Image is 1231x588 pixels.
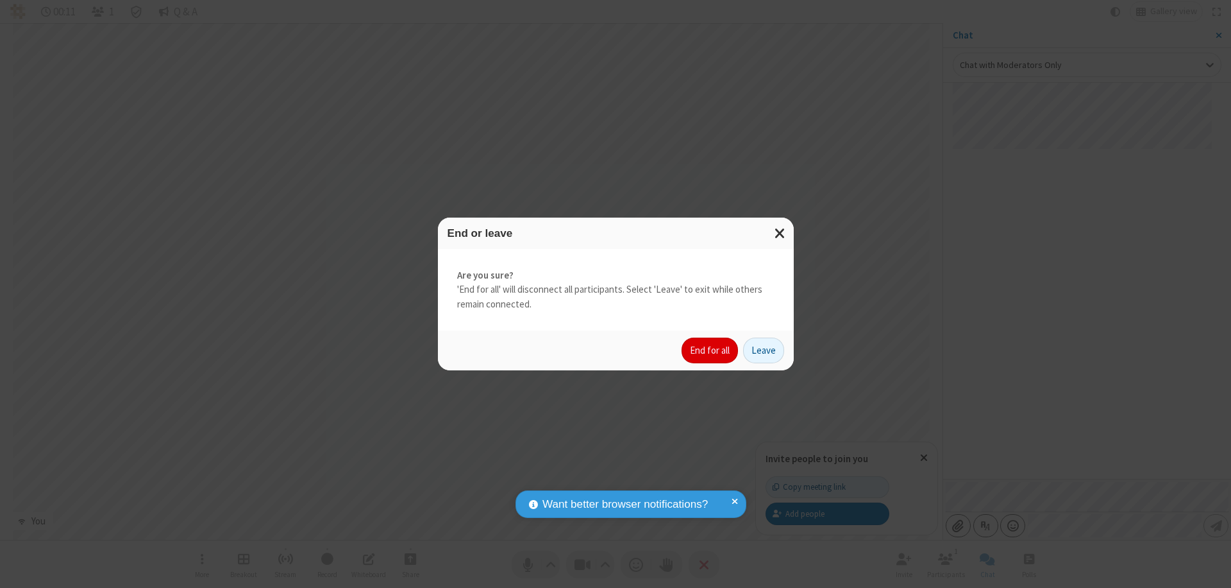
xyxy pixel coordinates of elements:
[767,218,794,249] button: Close modal
[438,249,794,331] div: 'End for all' will disconnect all participants. Select 'Leave' to exit while others remain connec...
[457,268,775,283] strong: Are you sure?
[682,338,738,363] button: End for all
[743,338,784,363] button: Leave
[542,496,708,513] span: Want better browser notifications?
[448,227,784,239] h3: End or leave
